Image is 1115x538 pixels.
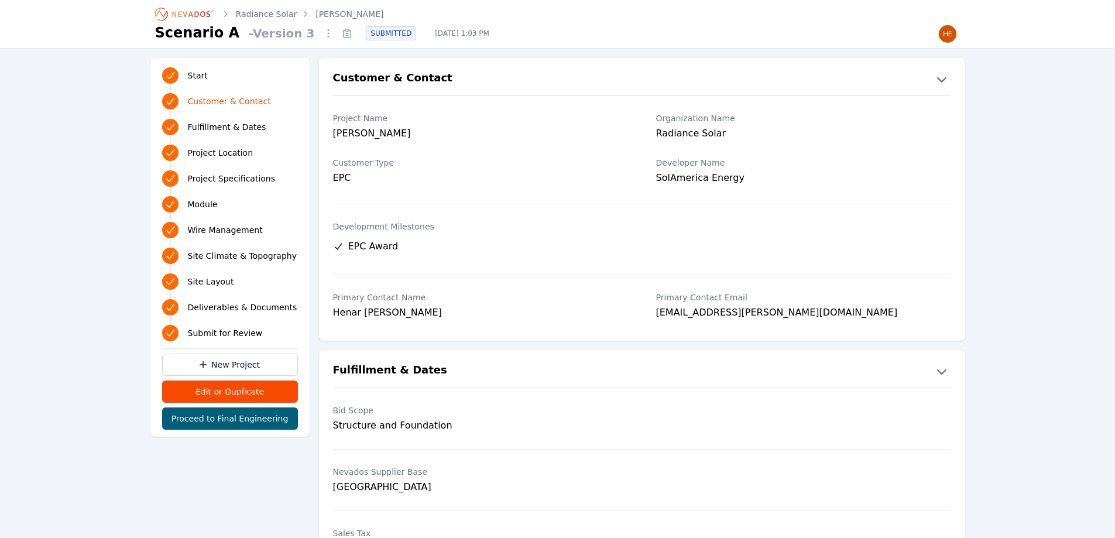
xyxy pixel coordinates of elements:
[319,362,965,381] button: Fulfillment & Dates
[333,221,951,232] label: Development Milestones
[188,173,276,184] span: Project Specifications
[162,65,298,344] nav: Progress
[188,95,271,107] span: Customer & Contact
[656,157,951,169] label: Developer Name
[236,8,297,20] a: Radiance Solar
[333,112,628,124] label: Project Name
[348,239,399,253] span: EPC Award
[333,126,628,143] div: [PERSON_NAME]
[188,198,218,210] span: Module
[333,419,628,433] div: Structure and Foundation
[333,405,628,416] label: Bid Scope
[188,301,297,313] span: Deliverables & Documents
[656,126,951,143] div: Radiance Solar
[188,327,263,339] span: Submit for Review
[656,171,951,187] div: SolAmerica Energy
[366,26,416,40] div: SUBMITTED
[188,224,263,236] span: Wire Management
[162,354,298,376] a: New Project
[155,5,384,23] nav: Breadcrumb
[656,112,951,124] label: Organization Name
[938,25,957,43] img: Henar Luque
[188,70,208,81] span: Start
[333,70,452,88] h2: Customer & Contact
[656,306,951,322] div: [EMAIL_ADDRESS][PERSON_NAME][DOMAIN_NAME]
[162,407,298,430] button: Proceed to Final Engineering
[162,381,298,403] button: Edit or Duplicate
[333,362,447,381] h2: Fulfillment & Dates
[333,306,628,322] div: Henar [PERSON_NAME]
[656,292,951,303] label: Primary Contact Email
[333,171,628,185] div: EPC
[188,250,297,262] span: Site Climate & Topography
[188,276,234,287] span: Site Layout
[244,25,319,42] span: - Version 3
[319,70,965,88] button: Customer & Contact
[315,8,383,20] a: [PERSON_NAME]
[426,29,499,38] span: [DATE] 1:03 PM
[155,23,240,42] h1: Scenario A
[188,147,253,159] span: Project Location
[188,121,266,133] span: Fulfillment & Dates
[333,157,628,169] label: Customer Type
[333,466,628,478] label: Nevados Supplier Base
[333,480,628,494] div: [GEOGRAPHIC_DATA]
[333,292,628,303] label: Primary Contact Name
